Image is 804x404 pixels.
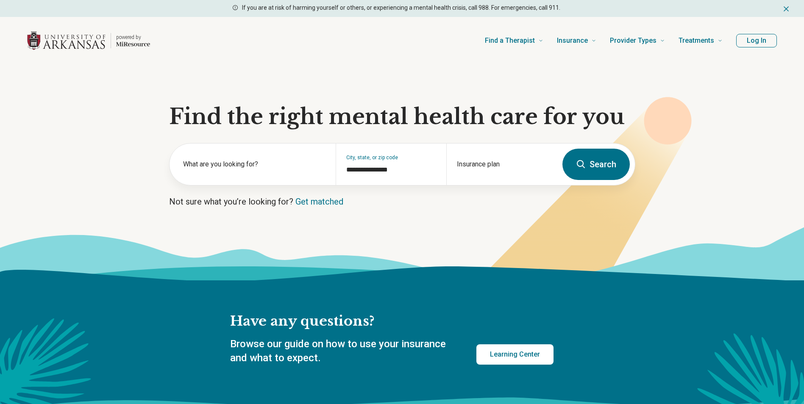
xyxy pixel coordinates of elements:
[782,3,790,14] button: Dismiss
[230,337,456,365] p: Browse our guide on how to use your insurance and what to expect.
[736,34,777,47] button: Log In
[27,27,150,54] a: Home page
[116,34,150,41] p: powered by
[485,35,535,47] span: Find a Therapist
[557,35,588,47] span: Insurance
[485,24,543,58] a: Find a Therapist
[295,196,343,207] a: Get matched
[242,3,560,12] p: If you are at risk of harming yourself or others, or experiencing a mental health crisis, call 98...
[610,24,665,58] a: Provider Types
[476,344,554,365] a: Learning Center
[610,35,657,47] span: Provider Types
[183,159,325,169] label: What are you looking for?
[230,313,554,330] h2: Have any questions?
[169,196,635,208] p: Not sure what you’re looking for?
[557,24,596,58] a: Insurance
[169,104,635,130] h1: Find the right mental health care for you
[562,149,630,180] button: Search
[679,35,714,47] span: Treatments
[679,24,723,58] a: Treatments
